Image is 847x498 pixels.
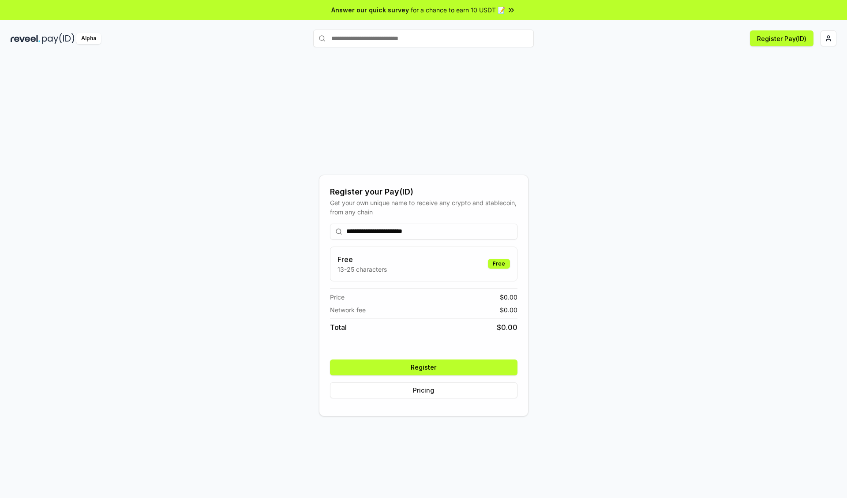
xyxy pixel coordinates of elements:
[337,254,387,265] h3: Free
[330,292,345,302] span: Price
[411,5,505,15] span: for a chance to earn 10 USDT 📝
[500,305,517,315] span: $ 0.00
[330,305,366,315] span: Network fee
[500,292,517,302] span: $ 0.00
[330,382,517,398] button: Pricing
[11,33,40,44] img: reveel_dark
[76,33,101,44] div: Alpha
[331,5,409,15] span: Answer our quick survey
[330,359,517,375] button: Register
[42,33,75,44] img: pay_id
[750,30,813,46] button: Register Pay(ID)
[337,265,387,274] p: 13-25 characters
[330,322,347,333] span: Total
[330,186,517,198] div: Register your Pay(ID)
[488,259,510,269] div: Free
[497,322,517,333] span: $ 0.00
[330,198,517,217] div: Get your own unique name to receive any crypto and stablecoin, from any chain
